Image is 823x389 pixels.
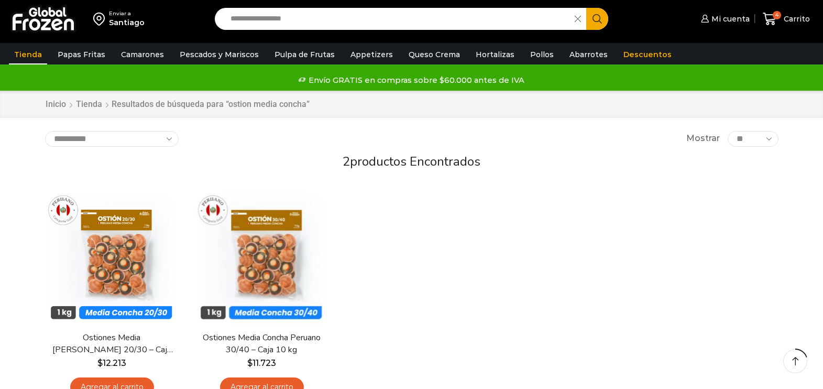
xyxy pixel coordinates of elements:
[52,45,111,64] a: Papas Fritas
[709,14,750,24] span: Mi cuenta
[93,10,109,28] img: address-field-icon.svg
[201,332,322,356] a: Ostiones Media Concha Peruano 30/40 – Caja 10 kg
[618,45,677,64] a: Descuentos
[350,153,480,170] span: productos encontrados
[97,358,103,368] span: $
[269,45,340,64] a: Pulpa de Frutas
[470,45,520,64] a: Hortalizas
[9,45,47,64] a: Tienda
[75,99,103,111] a: Tienda
[564,45,613,64] a: Abarrotes
[247,358,253,368] span: $
[45,99,310,111] nav: Breadcrumb
[112,99,310,109] h1: Resultados de búsqueda para “ostion media concha”
[586,8,608,30] button: Search button
[781,14,810,24] span: Carrito
[174,45,264,64] a: Pescados y Mariscos
[760,7,813,31] a: 4 Carrito
[109,10,145,17] div: Enviar a
[45,131,179,147] select: Pedido de la tienda
[343,153,350,170] span: 2
[45,99,67,111] a: Inicio
[247,358,276,368] bdi: 11.723
[345,45,398,64] a: Appetizers
[116,45,169,64] a: Camarones
[97,358,126,368] bdi: 12.213
[525,45,559,64] a: Pollos
[403,45,465,64] a: Queso Crema
[686,133,720,145] span: Mostrar
[773,11,781,19] span: 4
[109,17,145,28] div: Santiago
[51,332,172,356] a: Ostiones Media [PERSON_NAME] 20/30 – Caja 10 kg
[698,8,750,29] a: Mi cuenta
